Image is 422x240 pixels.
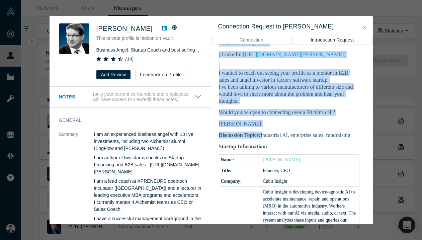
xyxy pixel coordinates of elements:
b: Title: [221,168,232,173]
p: I am author of two startup books on Startup Financing and B2B sales - [URL][DOMAIN_NAME][PERSON_N... [94,154,201,175]
p: [PERSON_NAME] [219,120,359,127]
span: [PERSON_NAME] [96,25,153,32]
b: Company: [221,179,242,184]
b: Name: [221,157,234,162]
h3: Notes [59,93,92,100]
button: Close [361,24,368,31]
b: Discussion Topics: [219,132,261,138]
button: Add Review [96,70,131,79]
h3: General [59,117,192,124]
span: Business Angel, Startup Coach and best-selling author [96,47,210,53]
p: I am an experienced business angel with 13 live investments, including two Alchemist alumni (EngF... [94,131,201,152]
button: Feedback on Profile [135,70,186,79]
a: [PERSON_NAME] [263,157,300,162]
a: [URL][DOMAIN_NAME][PERSON_NAME] [243,52,344,57]
img: Martin Giese's Profile Image [59,23,89,54]
p: This private profile is hidden on Vault [96,35,201,42]
button: Introduction Request [292,36,373,44]
i: ( 14 ) [125,57,134,62]
p: I wanted to reach out seeing your profile as a mentor in B2B sales and angel investor in factory ... [219,62,359,104]
p: I have a successful management background in the telco industry in private-equity owned companies... [94,215,201,236]
button: Connection [211,36,292,44]
td: Founder, CEO [261,165,359,176]
button: Notes (only your current co-founders and employees will have access to view/edit these notes) [59,91,201,103]
p: ( LinkedIn: ) [219,51,359,58]
p: Would you be open to connecting over a 30 mins call? [219,109,359,116]
p: (only your current co-founders and employees will have access to view/edit these notes) [93,91,194,103]
p: Industrial AI, enterprise sales, fundraising [219,132,359,139]
b: Startup Information: [219,144,267,149]
h3: Connection Request to [PERSON_NAME] [218,22,366,31]
td: Cubit Insight [261,176,359,186]
p: I am a lead coach at XPRENEURS deeptech incubator ([GEOGRAPHIC_DATA]) and a lecturer in leading e... [94,178,201,213]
